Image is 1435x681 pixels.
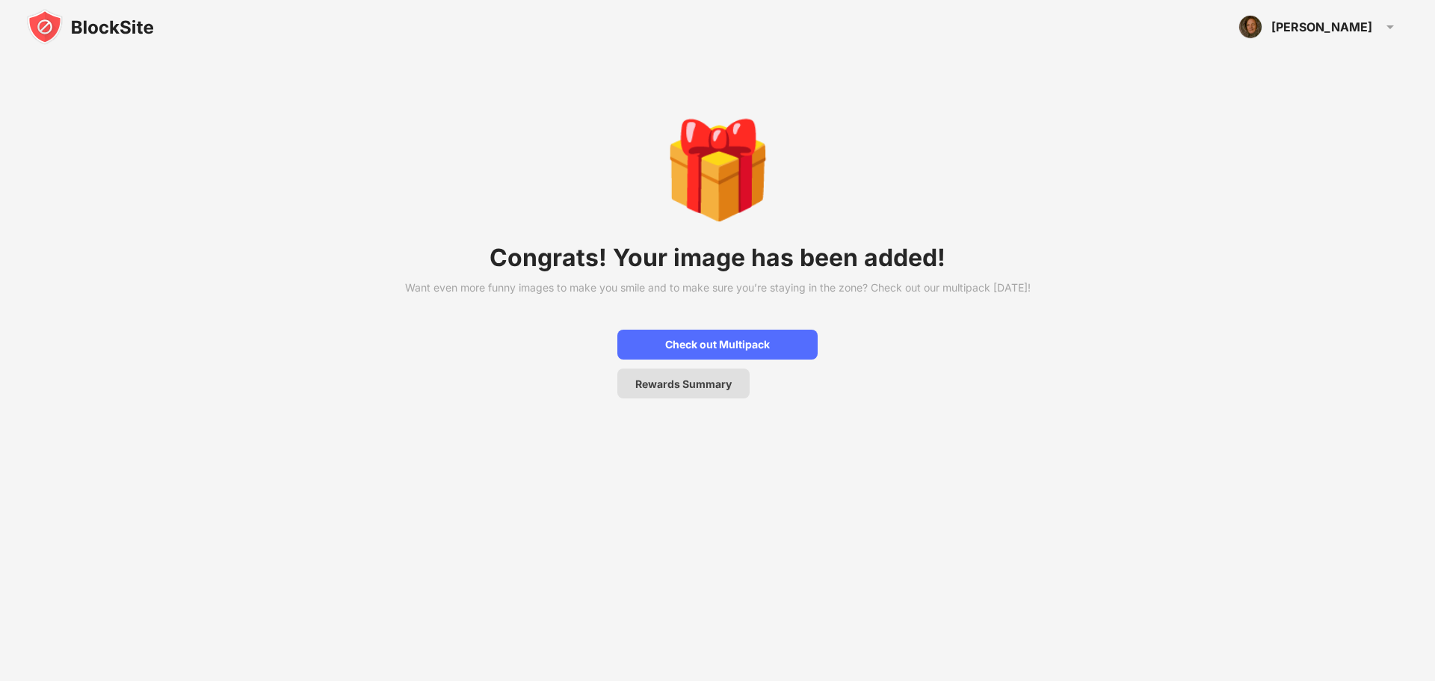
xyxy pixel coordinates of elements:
[660,112,776,225] div: 🎁
[617,330,818,360] div: Check out Multipack
[635,378,732,390] div: Rewards Summary
[27,9,154,45] img: blocksite-icon-black.svg
[1238,15,1262,39] img: ALm5wu3s77HMW2JD-WoJUpdxVeBZ7KD27B6EV9QG_9SU=s96-c
[1271,19,1372,34] div: [PERSON_NAME]
[490,243,945,272] div: Congrats! Your image has been added!
[405,281,1031,294] div: Want even more funny images to make you smile and to make sure you’re staying in the zone? Check ...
